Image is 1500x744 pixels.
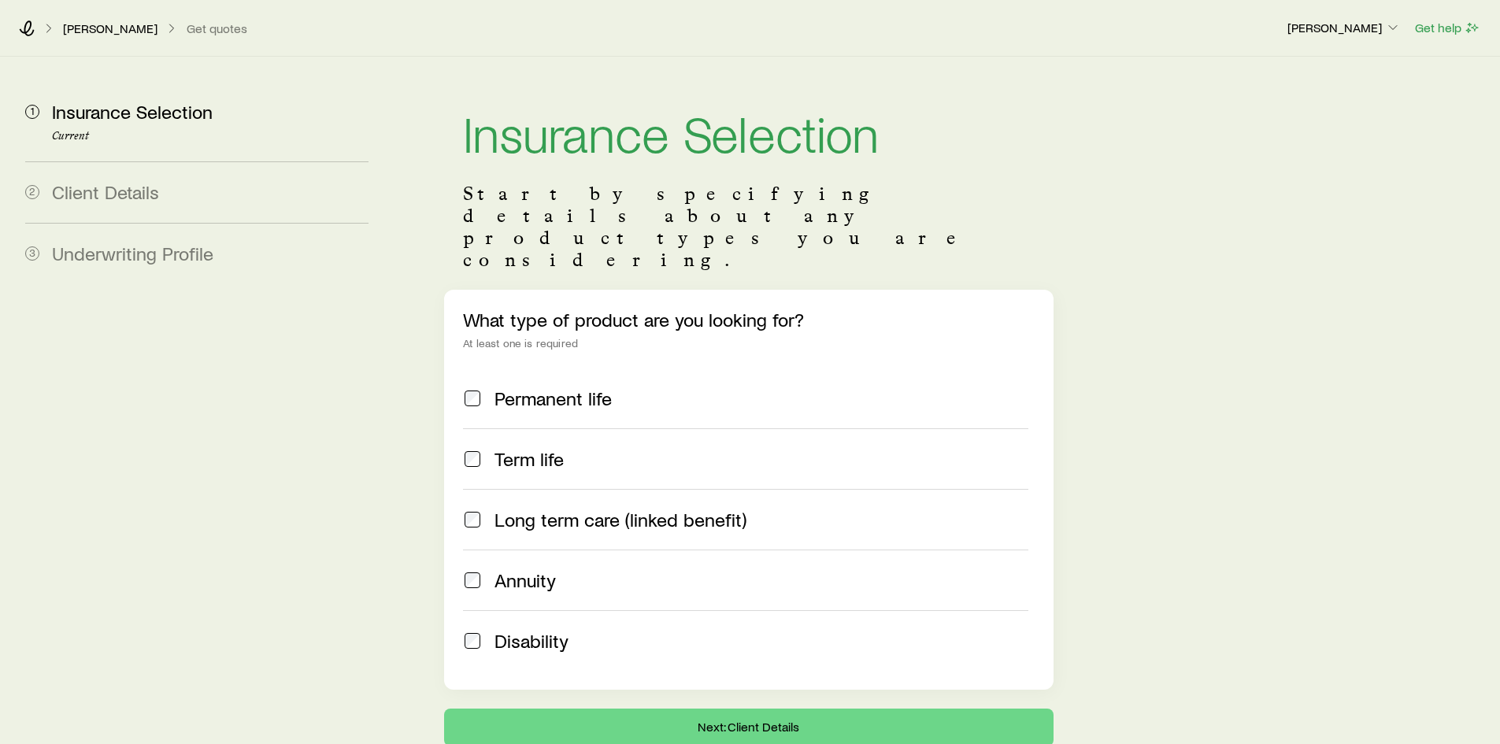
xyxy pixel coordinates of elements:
[186,21,248,36] button: Get quotes
[463,337,1034,350] div: At least one is required
[25,185,39,199] span: 2
[463,309,1034,331] p: What type of product are you looking for?
[463,183,1034,271] p: Start by specifying details about any product types you are considering.
[1287,19,1402,38] button: [PERSON_NAME]
[494,630,569,652] span: Disability
[465,391,480,406] input: Permanent life
[463,107,1034,157] h1: Insurance Selection
[52,130,369,143] p: Current
[25,105,39,119] span: 1
[494,448,564,470] span: Term life
[494,509,746,531] span: Long term care (linked benefit)
[465,633,480,649] input: Disability
[52,242,213,265] span: Underwriting Profile
[1414,19,1481,37] button: Get help
[465,512,480,527] input: Long term care (linked benefit)
[1287,20,1401,35] p: [PERSON_NAME]
[465,572,480,588] input: Annuity
[63,20,157,36] p: [PERSON_NAME]
[52,100,213,123] span: Insurance Selection
[494,569,556,591] span: Annuity
[494,387,612,409] span: Permanent life
[52,180,159,203] span: Client Details
[465,451,480,467] input: Term life
[25,246,39,261] span: 3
